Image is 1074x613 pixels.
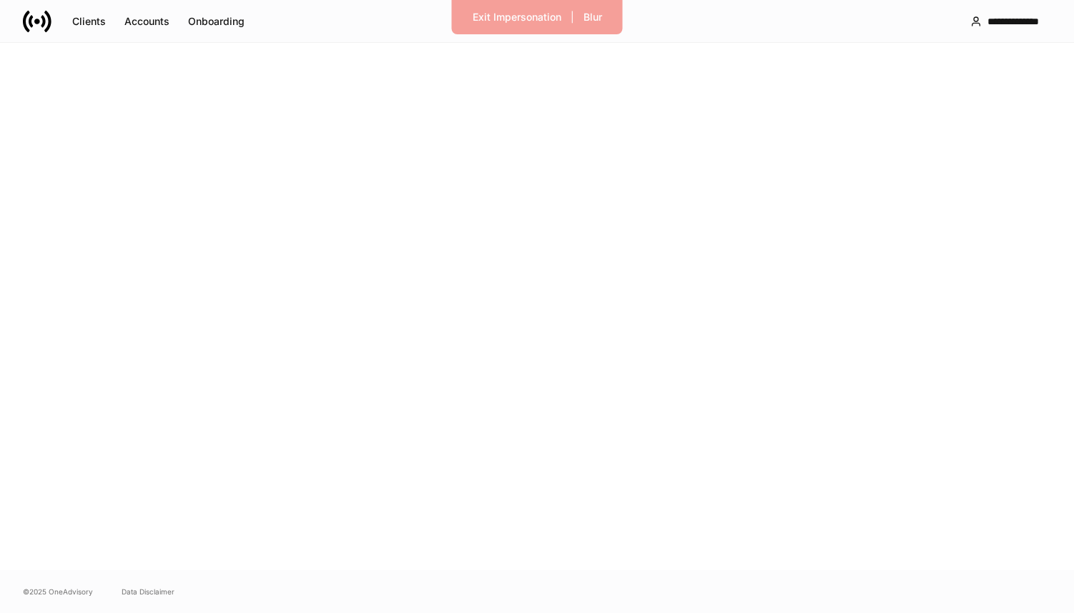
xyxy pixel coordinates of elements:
div: Onboarding [188,14,245,29]
div: Accounts [124,14,169,29]
button: Exit Impersonation [463,6,571,29]
a: Data Disclaimer [122,586,174,597]
div: Exit Impersonation [473,10,561,24]
span: © 2025 OneAdvisory [23,586,93,597]
button: Blur [574,6,611,29]
button: Accounts [115,10,179,33]
div: Clients [72,14,106,29]
div: Blur [583,10,602,24]
button: Onboarding [179,10,254,33]
button: Clients [63,10,115,33]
